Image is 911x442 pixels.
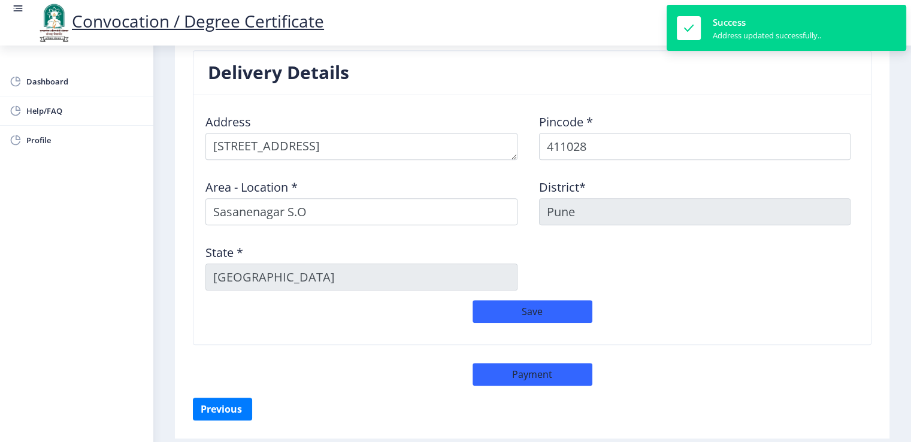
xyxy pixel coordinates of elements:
[473,300,592,323] button: Save
[205,198,517,225] input: Area - Location
[26,133,144,147] span: Profile
[205,264,517,290] input: State
[205,181,298,193] label: Area - Location *
[193,398,252,420] button: Previous ‍
[208,60,349,84] h3: Delivery Details
[26,74,144,89] span: Dashboard
[26,104,144,118] span: Help/FAQ
[473,363,592,386] button: Payment
[36,10,324,32] a: Convocation / Degree Certificate
[539,198,851,225] input: District
[539,133,851,160] input: Pincode
[713,16,746,28] span: Success
[713,30,821,41] div: Address updated successfully..
[205,116,251,128] label: Address
[205,247,243,259] label: State *
[36,2,72,43] img: logo
[539,116,593,128] label: Pincode *
[539,181,586,193] label: District*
